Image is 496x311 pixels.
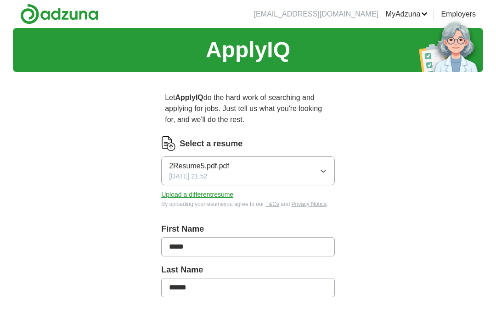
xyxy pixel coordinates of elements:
p: Let do the hard work of searching and applying for jobs. Just tell us what you're looking for, an... [161,89,335,129]
a: Privacy Notice [292,201,327,207]
button: 2Resume5.pdf.pdf[DATE] 21:52 [161,156,335,185]
strong: ApplyIQ [175,94,203,101]
a: T&Cs [265,201,279,207]
span: [DATE] 21:52 [169,172,207,181]
label: Last Name [161,264,335,276]
label: Select a resume [180,138,242,150]
span: 2Resume5.pdf.pdf [169,161,229,172]
a: Employers [441,9,476,20]
li: [EMAIL_ADDRESS][DOMAIN_NAME] [254,9,378,20]
img: Adzuna logo [20,4,98,24]
h1: ApplyIQ [206,33,290,67]
button: Upload a differentresume [161,190,233,200]
div: By uploading your resume you agree to our and . [161,200,335,208]
a: MyAdzuna [386,9,428,20]
label: First Name [161,223,335,235]
img: CV Icon [161,136,176,151]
